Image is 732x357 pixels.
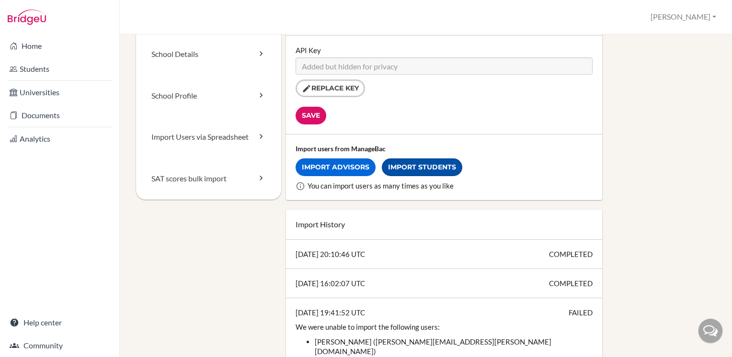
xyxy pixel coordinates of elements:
[296,144,593,154] div: Import users from ManageBac
[2,83,117,102] a: Universities
[549,279,593,288] span: COMPLETED
[2,313,117,332] a: Help center
[382,158,462,176] a: Import Students
[22,7,41,15] span: Help
[136,75,281,117] a: School Profile
[296,57,593,75] input: Added but hidden for privacy
[296,107,326,124] input: Save
[136,33,281,75] a: School Details
[646,8,721,26] button: [PERSON_NAME]
[2,129,117,148] a: Analytics
[8,10,46,25] img: Bridge-U
[296,45,321,55] label: API Key
[286,269,603,298] div: [DATE] 16:02:07 UTC
[569,308,593,317] span: FAILED
[136,158,281,200] a: SAT scores bulk import
[549,249,593,259] span: COMPLETED
[2,36,117,56] a: Home
[136,116,281,158] a: Import Users via Spreadsheet
[296,158,376,176] a: Import Advisors
[2,106,117,125] a: Documents
[315,337,593,356] li: [PERSON_NAME] ([PERSON_NAME][EMAIL_ADDRESS][PERSON_NAME][DOMAIN_NAME])
[2,59,117,78] a: Students
[296,219,593,230] h2: Import History
[286,240,603,269] div: [DATE] 20:10:46 UTC
[308,181,593,190] div: You can import users as many times as you like
[296,322,593,332] p: We were unable to import the following users:
[296,79,365,97] button: Replace key
[2,336,117,355] a: Community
